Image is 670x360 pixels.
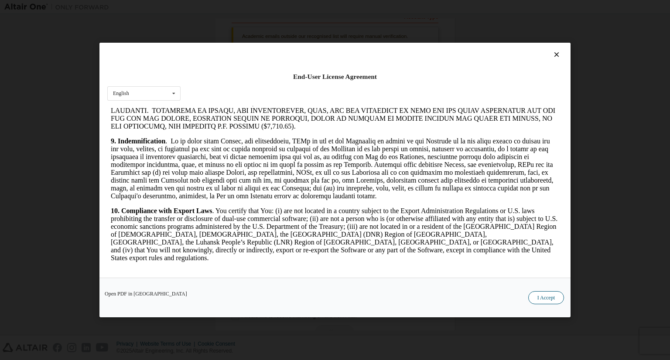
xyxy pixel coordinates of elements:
[528,291,564,304] button: I Accept
[107,72,563,81] div: End-User License Agreement
[105,291,187,296] a: Open PDF in [GEOGRAPHIC_DATA]
[3,31,452,94] p: . Lo ip dolor sitam Consec, adi elitseddoeiu, TEMp in utl et dol Magnaaliq en admini ve qui Nostr...
[3,101,105,109] strong: 10. Compliance with Export Laws
[3,101,452,156] p: . You certify that You: (i) are not located in a country subject to the Export Administration Reg...
[113,91,129,96] div: English
[3,31,58,39] strong: 9. Indemnification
